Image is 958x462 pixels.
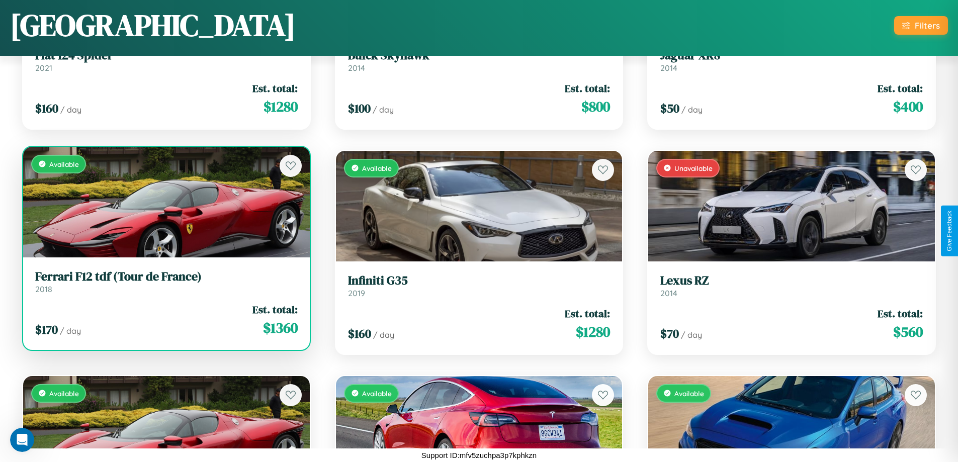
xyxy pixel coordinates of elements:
span: Est. total: [565,306,610,321]
span: 2014 [348,63,365,73]
a: Lexus RZ2014 [660,273,923,298]
span: Est. total: [252,302,298,317]
h1: [GEOGRAPHIC_DATA] [10,5,296,46]
span: 2021 [35,63,52,73]
span: Available [49,389,79,398]
h3: Buick Skyhawk [348,48,611,63]
span: $ 50 [660,100,679,117]
span: $ 70 [660,325,679,342]
span: 2014 [660,63,677,73]
span: $ 1280 [264,97,298,117]
span: Available [362,389,392,398]
h3: Lexus RZ [660,273,923,288]
span: $ 160 [348,325,371,342]
span: Unavailable [674,164,713,172]
span: / day [373,105,394,115]
span: Est. total: [878,81,923,96]
span: $ 1280 [576,322,610,342]
p: Support ID: mfv5zuchpa3p7kphkzn [421,448,537,462]
span: Est. total: [252,81,298,96]
h3: Fiat 124 Spider [35,48,298,63]
span: 2019 [348,288,365,298]
span: Available [362,164,392,172]
span: / day [60,326,81,336]
iframe: Intercom live chat [10,428,34,452]
span: $ 100 [348,100,371,117]
span: $ 800 [581,97,610,117]
span: Available [674,389,704,398]
span: / day [373,330,394,340]
a: Jaguar XK82014 [660,48,923,73]
button: Filters [894,16,948,35]
span: $ 170 [35,321,58,338]
span: Available [49,160,79,168]
a: Ferrari F12 tdf (Tour de France)2018 [35,269,298,294]
div: Give Feedback [946,211,953,251]
span: 2018 [35,284,52,294]
span: Est. total: [878,306,923,321]
a: Fiat 124 Spider2021 [35,48,298,73]
span: $ 560 [893,322,923,342]
span: $ 160 [35,100,58,117]
span: $ 400 [893,97,923,117]
span: / day [681,330,702,340]
span: Est. total: [565,81,610,96]
a: Buick Skyhawk2014 [348,48,611,73]
span: / day [60,105,81,115]
span: / day [681,105,703,115]
h3: Jaguar XK8 [660,48,923,63]
div: Filters [915,20,940,31]
span: $ 1360 [263,318,298,338]
h3: Ferrari F12 tdf (Tour de France) [35,269,298,284]
a: Infiniti G352019 [348,273,611,298]
span: 2014 [660,288,677,298]
h3: Infiniti G35 [348,273,611,288]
